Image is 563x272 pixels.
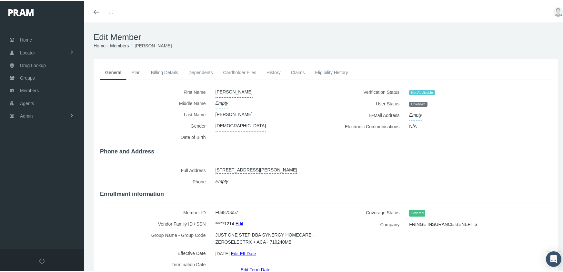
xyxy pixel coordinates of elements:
label: Last Name [100,108,211,119]
label: Company [331,218,404,229]
a: History [261,64,286,78]
a: Members [110,42,129,47]
label: Group Name - Group Code [100,228,211,246]
span: Unknown [409,101,427,106]
a: Plan [126,64,146,78]
span: Covered [409,209,425,215]
label: Middle Name [100,96,211,108]
span: [DATE] [216,248,230,257]
span: F08875657 [216,206,238,217]
a: Home [94,42,106,47]
h1: Edit Member [94,31,558,41]
span: Home [20,33,32,45]
span: Not Applicable [409,89,435,94]
label: Verification Status [331,85,404,97]
a: Billing Details [146,64,183,78]
a: Eligibility History [310,64,353,78]
label: User Status [331,97,404,108]
span: Groups [20,71,35,83]
a: General [100,64,126,79]
a: Claims [286,64,310,78]
span: FRINGE INSURANCE BENEFITS [409,218,478,228]
a: Cardholder Files [218,64,261,78]
span: Empty [409,108,422,120]
span: [DEMOGRAPHIC_DATA] [216,119,266,130]
span: [PERSON_NAME] [135,42,172,47]
label: Termination Date [100,257,211,272]
label: First Name [100,85,211,96]
label: Member ID [100,206,211,217]
a: [STREET_ADDRESS][PERSON_NAME] [216,163,297,172]
span: N/A [409,120,417,131]
label: Electronic Communications [331,120,404,131]
span: Agents [20,96,34,108]
h4: Phone and Address [100,147,552,154]
span: Members [20,83,39,95]
label: E-Mail Address [331,108,404,120]
img: user-placeholder.jpg [553,6,563,15]
span: Empty [216,96,228,108]
span: Admin [20,109,33,121]
div: Open Intercom Messenger [546,250,561,266]
span: [PERSON_NAME] [216,85,253,96]
span: Empty [216,175,228,186]
label: Full Address [100,163,211,175]
label: Date of Birth [100,130,211,143]
h4: Enrollment information [100,189,552,197]
label: Effective Date [100,246,211,257]
a: Edit [236,218,243,227]
a: Edit Eff Date [231,248,256,257]
span: Locator [20,45,35,58]
a: Dependents [183,64,218,78]
label: Phone [100,175,211,186]
label: Gender [100,119,211,130]
span: [PERSON_NAME] [216,108,253,119]
img: PRAM_20_x_78.png [8,8,34,15]
span: JUST ONE STEP DBA SYNERGY HOMECARE - ZEROSELECTRX + ACA - 710240MB [216,228,317,246]
span: Drug Lookup [20,58,46,70]
label: Coverage Status [331,206,404,218]
label: Vendor Family ID / SSN [100,217,211,228]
